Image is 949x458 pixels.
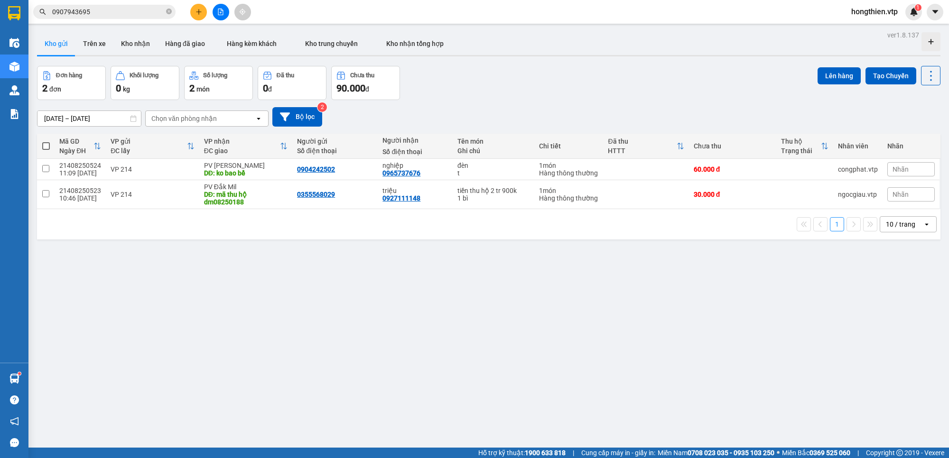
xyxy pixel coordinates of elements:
span: Kho nhận tổng hợp [386,40,444,47]
div: Hàng thông thường [539,169,598,177]
img: warehouse-icon [9,85,19,95]
div: Tên món [457,137,530,145]
input: Select a date range. [37,111,141,126]
div: 60.000 đ [694,165,772,173]
div: VP 214 [111,165,194,173]
img: logo-vxr [8,6,20,20]
span: message [10,438,19,447]
div: nghiệp [382,162,448,169]
input: Tìm tên, số ĐT hoặc mã đơn [52,7,164,17]
div: VP nhận [204,137,280,145]
div: tiền thu hộ 2 tr 900k [457,187,530,194]
span: close-circle [166,9,172,14]
span: aim [239,9,246,15]
strong: 0708 023 035 - 0935 103 250 [688,449,774,457]
div: HTTT [608,147,676,155]
div: 10 / trang [886,220,915,229]
div: Người nhận [382,137,448,144]
span: đơn [49,85,61,93]
span: món [196,85,210,93]
span: hongthien.vtp [844,6,905,18]
button: Khối lượng0kg [111,66,179,100]
span: Hàng kèm khách [227,40,277,47]
button: Bộ lọc [272,107,322,127]
span: 2 [42,82,47,94]
div: 11:09 [DATE] [59,169,101,177]
th: Toggle SortBy [106,134,199,159]
div: Số điện thoại [297,147,373,155]
div: 0904242502 [297,165,335,173]
span: ⚪️ [777,451,780,455]
div: đèn [457,162,530,169]
th: Toggle SortBy [55,134,106,159]
span: caret-down [931,8,940,16]
div: Chọn văn phòng nhận [151,114,217,123]
div: 21408250524 [59,162,101,169]
div: Số điện thoại [382,148,448,156]
div: 0927111148 [382,194,420,202]
div: Nhãn [887,142,935,150]
span: Nhãn [893,191,909,198]
div: Thu hộ [781,137,821,145]
div: Chưa thu [350,72,374,79]
button: Chưa thu90.000đ [331,66,400,100]
div: Đơn hàng [56,72,82,79]
strong: 1900 633 818 [525,449,566,457]
svg: open [923,220,930,228]
div: 1 món [539,162,598,169]
span: 0 [263,82,268,94]
div: ĐC lấy [111,147,186,155]
div: 0355568029 [297,191,335,198]
th: Toggle SortBy [199,134,292,159]
sup: 1 [915,4,921,11]
th: Toggle SortBy [776,134,833,159]
span: | [573,448,574,458]
span: 2 [189,82,195,94]
div: ĐC giao [204,147,280,155]
span: copyright [896,449,903,456]
button: aim [234,4,251,20]
span: đ [365,85,369,93]
div: Khối lượng [130,72,158,79]
button: Kho nhận [113,32,158,55]
div: Số lượng [203,72,227,79]
button: Đã thu0đ [258,66,326,100]
span: Miền Bắc [782,448,850,458]
span: search [39,9,46,15]
span: đ [268,85,272,93]
div: DĐ: ko bao bể [204,169,288,177]
div: t [457,169,530,177]
div: Chi tiết [539,142,598,150]
img: warehouse-icon [9,38,19,48]
div: PV Đắk Mil [204,183,288,191]
span: | [857,448,859,458]
span: kg [123,85,130,93]
span: close-circle [166,8,172,17]
span: notification [10,417,19,426]
div: Đã thu [277,72,294,79]
div: VP 214 [111,191,194,198]
span: Nhãn [893,165,909,173]
span: plus [195,9,202,15]
div: 30.000 đ [694,191,772,198]
div: 1 bì [457,194,530,202]
strong: 0369 525 060 [809,449,850,457]
button: Hàng đã giao [158,32,213,55]
div: triệu [382,187,448,194]
span: Miền Nam [658,448,774,458]
div: Mã GD [59,137,93,145]
div: 1 món [539,187,598,194]
th: Toggle SortBy [603,134,688,159]
button: caret-down [927,4,943,20]
div: congphat.vtp [838,165,878,173]
svg: open [255,115,262,122]
div: 21408250523 [59,187,101,194]
div: Đã thu [608,137,676,145]
span: 0 [116,82,121,94]
div: PV [PERSON_NAME] [204,162,288,169]
div: Ghi chú [457,147,530,155]
div: ver 1.8.137 [887,30,919,40]
button: 1 [830,217,844,231]
span: question-circle [10,395,19,404]
button: file-add [213,4,229,20]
